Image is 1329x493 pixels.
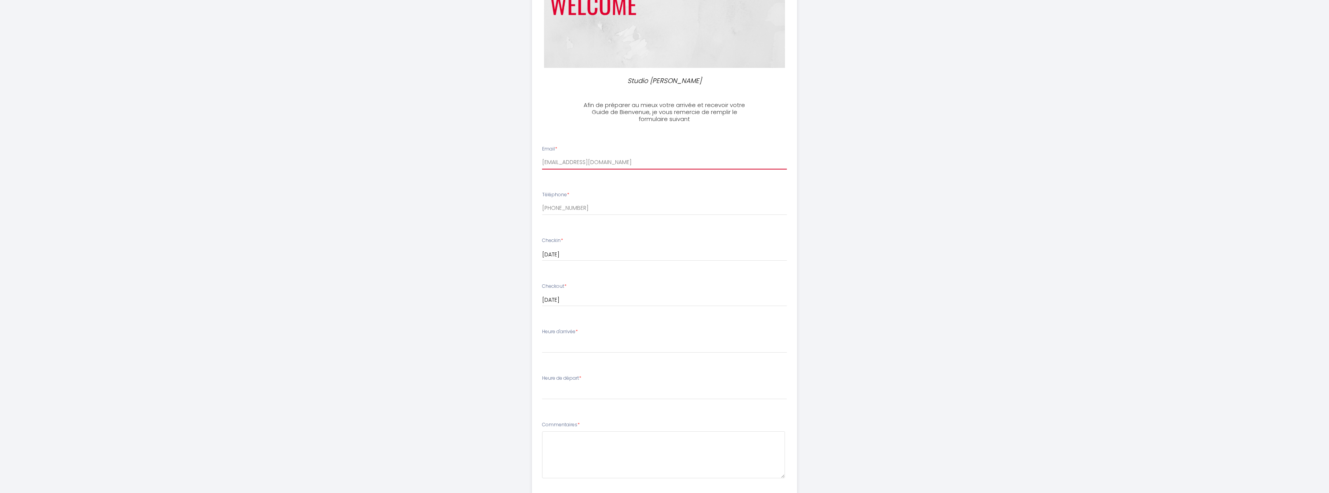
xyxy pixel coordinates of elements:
label: Heure d'arrivée [542,328,578,336]
label: Checkout [542,283,567,290]
label: Téléphone [542,191,569,199]
p: Studio [PERSON_NAME] [582,76,748,86]
label: Email [542,145,557,153]
label: Checkin [542,237,563,244]
label: Commentaires [542,421,580,429]
h3: Afin de préparer au mieux votre arrivée et recevoir votre Guide de Bienvenue, je vous remercie de... [578,102,751,123]
label: Heure de départ [542,375,581,382]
